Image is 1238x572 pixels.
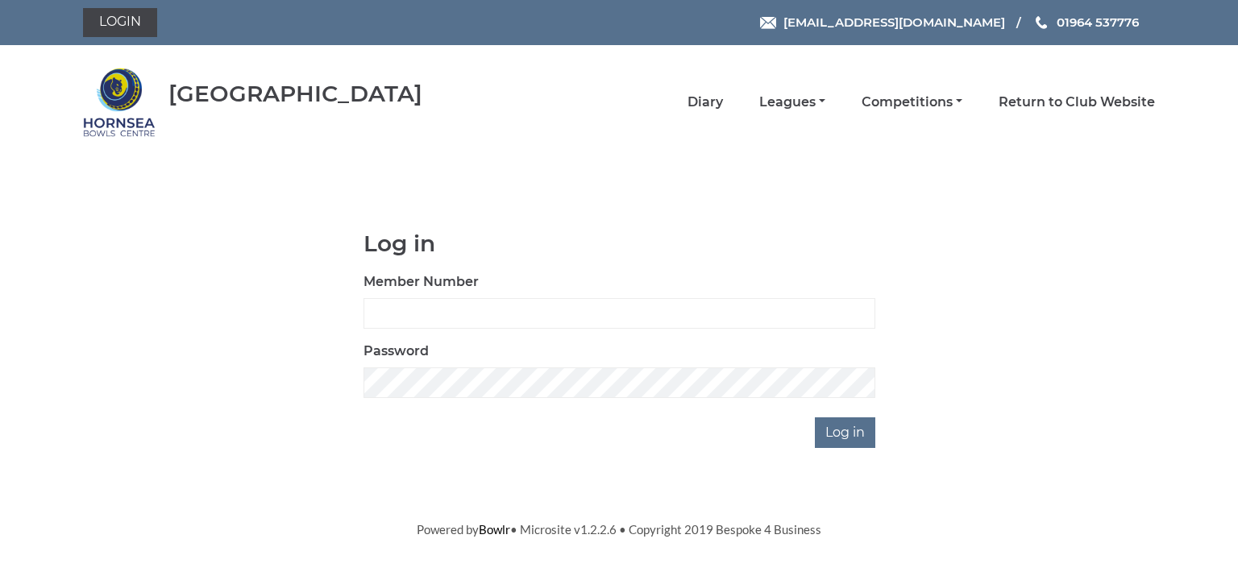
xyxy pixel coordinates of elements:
[759,93,825,111] a: Leagues
[364,272,479,292] label: Member Number
[1033,13,1139,31] a: Phone us 01964 537776
[760,17,776,29] img: Email
[815,417,875,448] input: Log in
[862,93,962,111] a: Competitions
[760,13,1005,31] a: Email [EMAIL_ADDRESS][DOMAIN_NAME]
[783,15,1005,30] span: [EMAIL_ADDRESS][DOMAIN_NAME]
[1057,15,1139,30] span: 01964 537776
[364,231,875,256] h1: Log in
[83,8,157,37] a: Login
[1036,16,1047,29] img: Phone us
[999,93,1155,111] a: Return to Club Website
[417,522,821,537] span: Powered by • Microsite v1.2.2.6 • Copyright 2019 Bespoke 4 Business
[364,342,429,361] label: Password
[83,66,156,139] img: Hornsea Bowls Centre
[688,93,723,111] a: Diary
[479,522,510,537] a: Bowlr
[168,81,422,106] div: [GEOGRAPHIC_DATA]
